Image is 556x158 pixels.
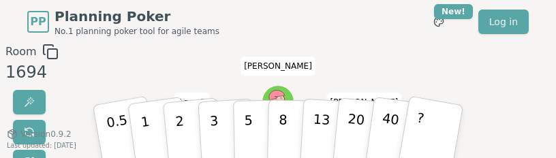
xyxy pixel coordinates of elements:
[174,93,210,112] span: Click to change your name
[13,90,46,114] button: Reveal votes
[55,7,219,26] span: Planning Poker
[241,57,315,76] span: Click to change your name
[478,10,529,34] a: Log in
[327,93,402,112] span: Click to change your name
[7,142,76,149] span: Last updated: [DATE]
[434,4,473,19] div: New!
[427,10,451,34] button: New!
[30,14,46,30] span: PP
[55,26,219,37] span: No.1 planning poker tool for agile teams
[13,120,46,144] button: Reset votes
[27,7,219,37] a: PPPlanning PokerNo.1 planning poker tool for agile teams
[20,129,72,140] span: Version 0.9.2
[7,129,72,140] button: Version0.9.2
[5,60,59,84] div: 1694
[5,44,37,60] span: Room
